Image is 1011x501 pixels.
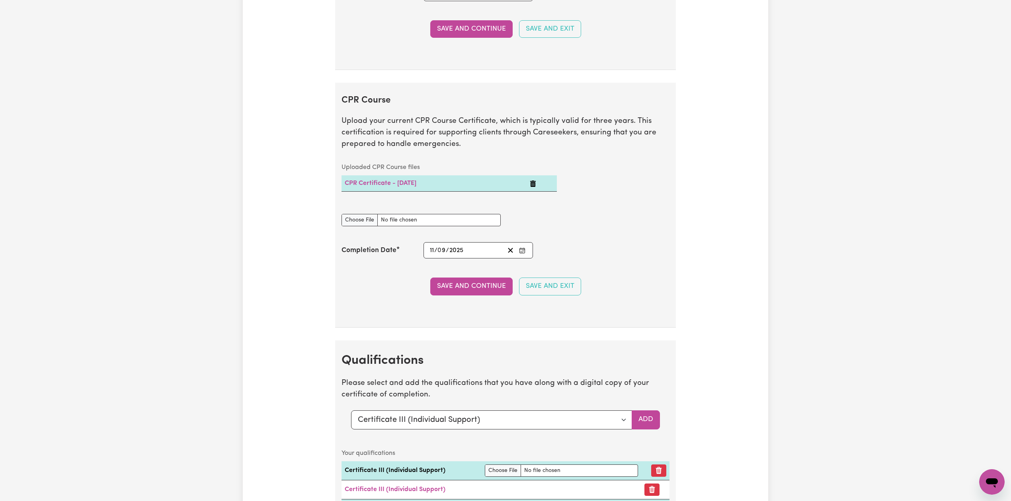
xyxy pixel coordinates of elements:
button: Save and Continue [430,20,513,38]
button: Save and Continue [430,278,513,295]
button: Enter the Completion Date of your CPR Course [517,245,528,256]
p: Please select and add the qualifications that you have along with a digital copy of your certific... [342,378,669,401]
iframe: Button to launch messaging window [979,469,1005,495]
td: Certificate III (Individual Support) [342,461,482,480]
caption: Your qualifications [342,445,669,461]
h2: Qualifications [342,353,669,368]
p: Upload your current CPR Course Certificate, which is typically valid for three years. This certif... [342,116,669,150]
input: ---- [449,245,464,256]
input: -- [429,245,434,256]
span: / [446,247,449,254]
caption: Uploaded CPR Course files [342,159,557,175]
button: Add selected qualification [632,410,660,429]
button: Remove qualification [651,464,666,477]
a: Certificate III (Individual Support) [345,486,445,493]
label: Completion Date [342,245,396,256]
span: 0 [437,247,441,254]
button: Remove certificate [644,484,660,496]
button: Clear date [504,245,517,256]
h2: CPR Course [342,95,669,106]
input: -- [438,245,446,256]
span: / [434,247,437,254]
button: Save and Exit [519,20,581,38]
button: Save and Exit [519,278,581,295]
a: CPR Certificate - [DATE] [345,180,416,186]
button: Delete CPR Certificate - 11/09/2025 [530,179,536,188]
